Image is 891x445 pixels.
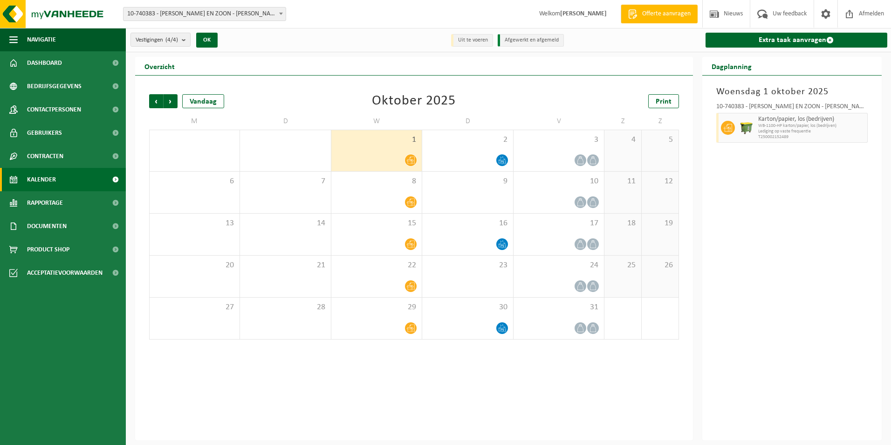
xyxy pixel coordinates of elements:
[27,238,69,261] span: Product Shop
[135,57,184,75] h2: Overzicht
[336,302,417,313] span: 29
[336,176,417,187] span: 8
[123,7,286,21] span: 10-740383 - BAUWENS EN ZOON - STEKENE
[245,176,326,187] span: 7
[740,121,754,135] img: WB-1100-HPE-GN-50
[427,176,508,187] span: 9
[427,302,508,313] span: 30
[196,33,218,48] button: OK
[164,94,178,108] span: Volgende
[27,145,63,168] span: Contracten
[27,191,63,215] span: Rapportage
[560,10,607,17] strong: [PERSON_NAME]
[758,134,865,140] span: T250002152489
[518,302,599,313] span: 31
[331,113,422,130] td: W
[427,135,508,145] span: 2
[27,261,103,285] span: Acceptatievoorwaarden
[372,94,456,108] div: Oktober 2025
[154,176,235,187] span: 6
[518,176,599,187] span: 10
[648,94,679,108] a: Print
[27,75,82,98] span: Bedrijfsgegevens
[336,260,417,271] span: 22
[182,94,224,108] div: Vandaag
[154,260,235,271] span: 20
[656,98,672,105] span: Print
[451,34,493,47] li: Uit te voeren
[646,176,674,187] span: 12
[422,113,513,130] td: D
[702,57,761,75] h2: Dagplanning
[716,104,868,113] div: 10-740383 - [PERSON_NAME] EN ZOON - [PERSON_NAME]
[154,302,235,313] span: 27
[758,116,865,123] span: Karton/papier, los (bedrijven)
[336,218,417,229] span: 15
[27,168,56,191] span: Kalender
[130,33,191,47] button: Vestigingen(4/4)
[336,135,417,145] span: 1
[123,7,286,21] span: 10-740383 - BAUWENS EN ZOON - STEKENE
[165,37,178,43] count: (4/4)
[518,135,599,145] span: 3
[27,51,62,75] span: Dashboard
[27,98,81,121] span: Contactpersonen
[245,260,326,271] span: 21
[27,28,56,51] span: Navigatie
[609,176,637,187] span: 11
[716,85,868,99] h3: Woensdag 1 oktober 2025
[27,215,67,238] span: Documenten
[149,113,240,130] td: M
[427,218,508,229] span: 16
[609,260,637,271] span: 25
[514,113,604,130] td: V
[642,113,679,130] td: Z
[609,135,637,145] span: 4
[646,260,674,271] span: 26
[604,113,642,130] td: Z
[646,218,674,229] span: 19
[149,94,163,108] span: Vorige
[427,260,508,271] span: 23
[758,123,865,129] span: WB-1100-HP karton/papier, los (bedrijven)
[609,218,637,229] span: 18
[646,135,674,145] span: 5
[245,218,326,229] span: 14
[640,9,693,19] span: Offerte aanvragen
[621,5,698,23] a: Offerte aanvragen
[498,34,564,47] li: Afgewerkt en afgemeld
[758,129,865,134] span: Lediging op vaste frequentie
[136,33,178,47] span: Vestigingen
[154,218,235,229] span: 13
[518,218,599,229] span: 17
[27,121,62,145] span: Gebruikers
[518,260,599,271] span: 24
[706,33,888,48] a: Extra taak aanvragen
[240,113,331,130] td: D
[245,302,326,313] span: 28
